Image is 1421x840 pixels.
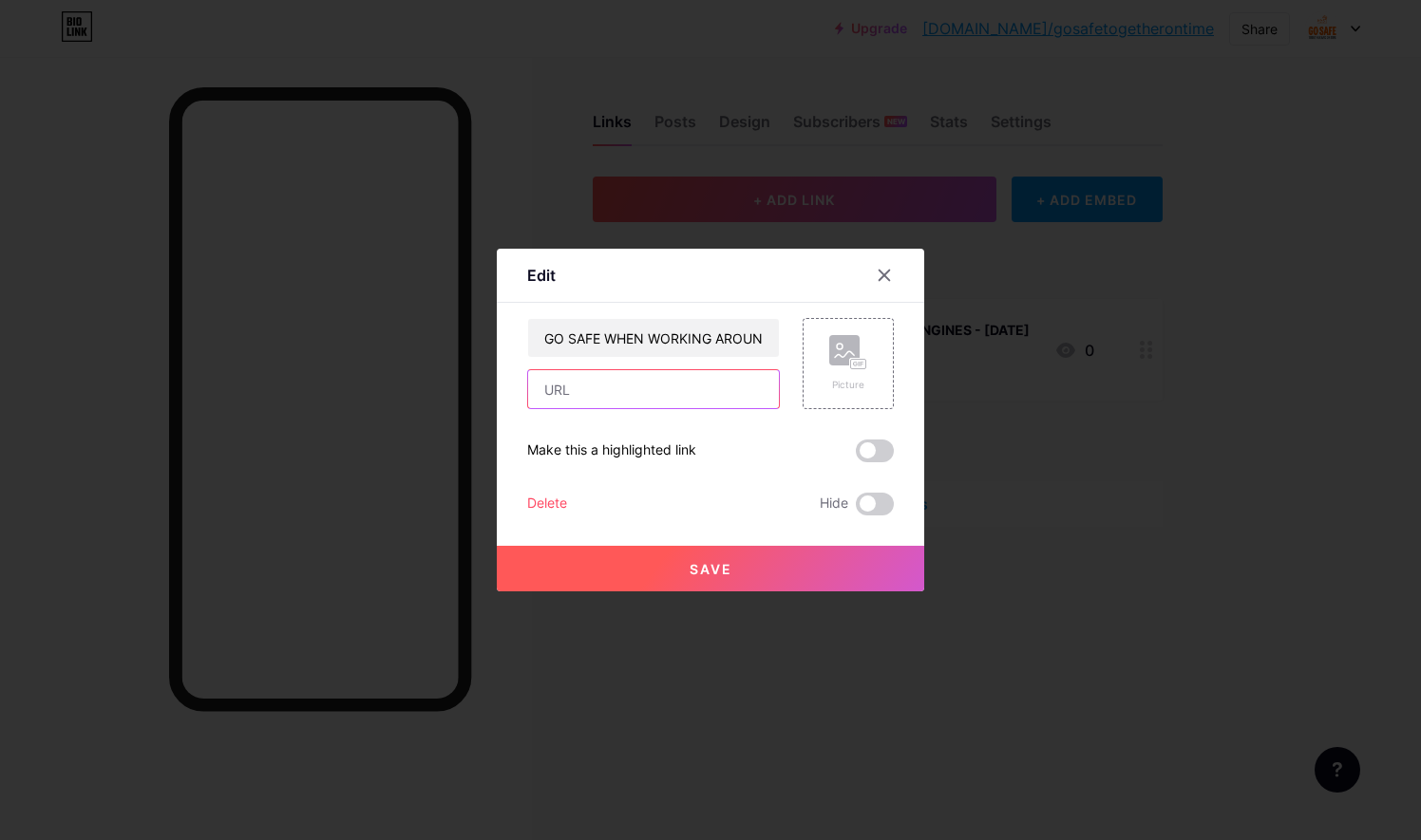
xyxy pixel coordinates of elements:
[820,493,848,515] span: Hide
[527,439,696,462] div: Make this a highlighted link
[497,546,924,591] button: Save
[690,561,732,577] span: Save
[527,264,556,287] div: Edit
[528,370,779,408] input: URL
[527,493,567,515] div: Delete
[829,378,867,392] div: Picture
[528,319,779,357] input: Title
